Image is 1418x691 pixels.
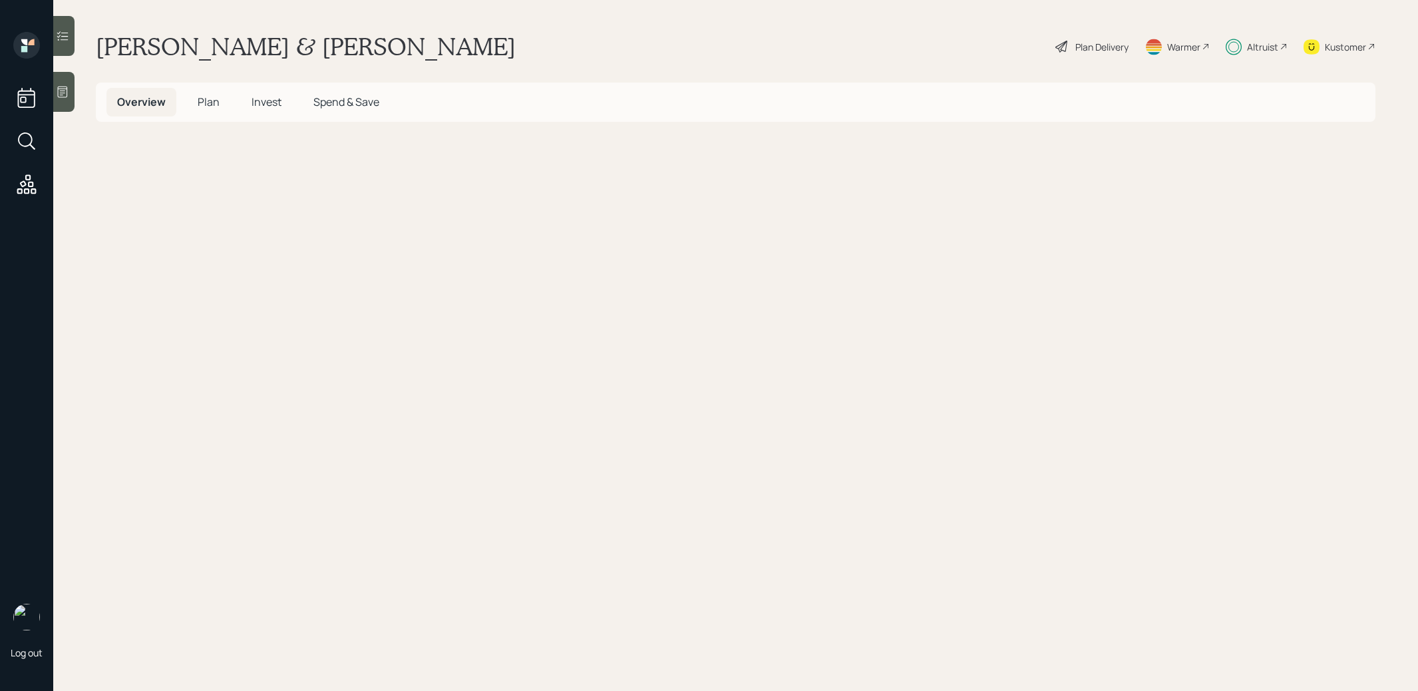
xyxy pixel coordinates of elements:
[1075,40,1129,54] div: Plan Delivery
[1325,40,1366,54] div: Kustomer
[252,95,281,109] span: Invest
[1167,40,1200,54] div: Warmer
[96,32,516,61] h1: [PERSON_NAME] & [PERSON_NAME]
[11,646,43,659] div: Log out
[198,95,220,109] span: Plan
[13,604,40,630] img: treva-nostdahl-headshot.png
[313,95,379,109] span: Spend & Save
[1247,40,1278,54] div: Altruist
[117,95,166,109] span: Overview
